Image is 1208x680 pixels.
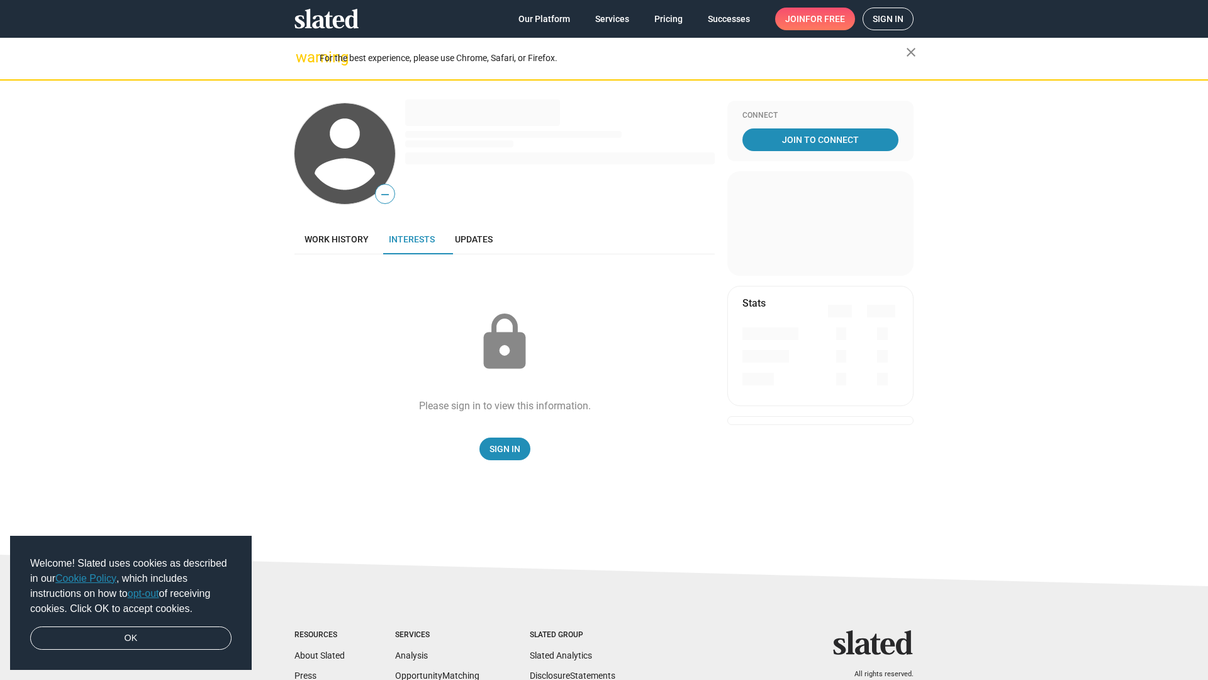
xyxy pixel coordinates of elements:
span: for free [805,8,845,30]
div: Resources [294,630,345,640]
mat-icon: lock [473,311,536,374]
span: Join To Connect [745,128,896,151]
a: Updates [445,224,503,254]
div: cookieconsent [10,536,252,671]
a: Sign in [863,8,914,30]
a: Cookie Policy [55,573,116,584]
span: Work history [305,234,369,244]
a: dismiss cookie message [30,626,232,650]
span: Interests [389,234,435,244]
span: — [376,186,394,203]
mat-icon: close [903,45,919,60]
div: Slated Group [530,630,615,640]
a: Join To Connect [742,128,898,151]
span: Sign in [873,8,903,30]
span: Updates [455,234,493,244]
a: Analysis [395,650,428,660]
a: Pricing [644,8,693,30]
span: Our Platform [518,8,570,30]
a: Our Platform [508,8,580,30]
a: Slated Analytics [530,650,592,660]
span: Successes [708,8,750,30]
div: Please sign in to view this information. [419,399,591,412]
span: Welcome! Slated uses cookies as described in our , which includes instructions on how to of recei... [30,556,232,616]
mat-card-title: Stats [742,297,766,310]
a: Interests [379,224,445,254]
a: Work history [294,224,379,254]
a: Services [585,8,639,30]
mat-icon: warning [296,50,311,65]
div: Connect [742,111,898,121]
div: Services [395,630,479,640]
span: Join [785,8,845,30]
div: For the best experience, please use Chrome, Safari, or Firefox. [320,50,906,67]
a: Joinfor free [775,8,855,30]
a: About Slated [294,650,345,660]
span: Pricing [654,8,683,30]
span: Sign In [489,438,520,460]
a: Successes [698,8,760,30]
span: Services [595,8,629,30]
a: opt-out [128,588,159,599]
a: Sign In [479,438,530,460]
